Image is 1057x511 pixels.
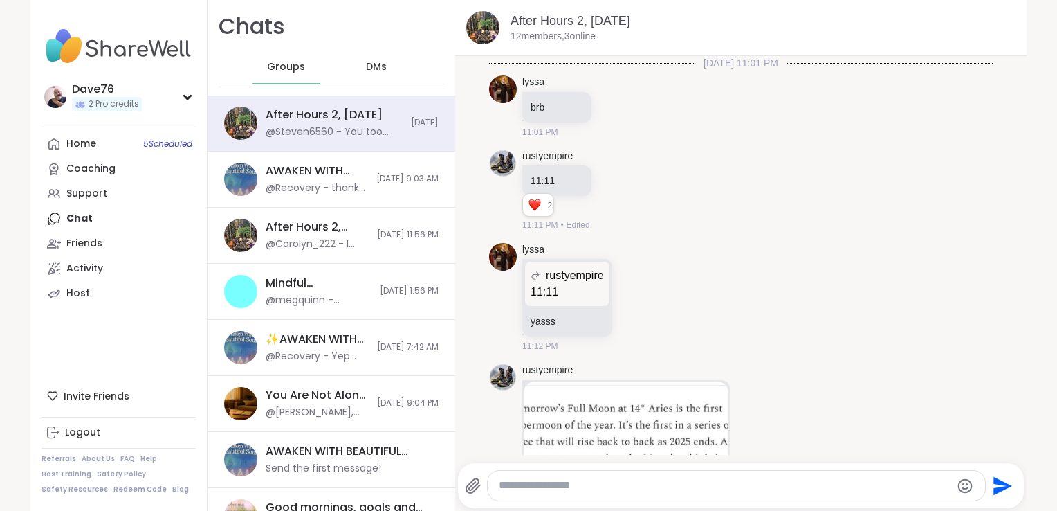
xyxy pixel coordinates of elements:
img: ✨AWAKEN WITH BEAUTIFUL SOULS✨, Oct 04 [224,331,257,364]
span: [DATE] 11:01 PM [695,56,787,70]
div: Mindful Movement: Steady Presence Through Yoga, [DATE] [266,276,371,291]
div: Host [66,287,90,301]
img: https://sharewell-space-live.sfo3.digitaloceanspaces.com/user-generated/3913dd85-6983-4073-ba6e-f... [489,150,517,177]
div: @Steven6560 - You too [PERSON_NAME]! And a great week for everyone! [266,125,403,139]
p: 11:11 [531,174,583,188]
img: https://sharewell-space-live.sfo3.digitaloceanspaces.com/user-generated/f67ba61b-61e6-41db-9284-9... [489,243,517,271]
div: After Hours 2, [DATE] [266,107,383,123]
a: Host Training [42,469,91,479]
span: DMs [366,60,387,74]
img: After Hours 2, Oct 05 [224,219,257,252]
a: About Us [82,454,115,464]
span: Groups [267,60,305,74]
span: [DATE] 7:42 AM [377,341,439,353]
div: After Hours 2, [DATE] [266,219,369,235]
textarea: Type your message [499,478,950,493]
div: Support [66,187,107,201]
span: [DATE] 9:04 PM [377,397,439,409]
div: @megquinn - Magnificent [PERSON_NAME] [266,294,371,307]
a: Coaching [42,156,196,181]
span: 5 Scheduled [143,138,192,150]
img: AWAKEN WITH BEAUTIFUL SOULS, Oct 05 [224,163,257,196]
span: 2 Pro credits [89,98,139,110]
span: [DATE] [411,117,439,129]
a: Safety Resources [42,485,108,494]
img: After Hours 2, Oct 06 [466,11,499,44]
span: 11:12 PM [522,340,558,352]
img: https://sharewell-space-live.sfo3.digitaloceanspaces.com/user-generated/3913dd85-6983-4073-ba6e-f... [489,364,517,391]
a: After Hours 2, [DATE] [511,14,630,28]
span: [DATE] 11:56 PM [377,229,439,241]
div: Invite Friends [42,384,196,409]
iframe: Spotlight [176,164,187,175]
img: Mindful Movement: Steady Presence Through Yoga, Oct 06 [224,275,257,308]
span: • [560,219,563,231]
span: [DATE] 1:56 PM [380,285,439,297]
div: Logout [65,426,100,440]
span: [DATE] 9:03 AM [376,173,439,185]
a: Activity [42,256,196,281]
h1: Chats [219,11,285,42]
span: 11:11 PM [522,219,558,231]
p: 12 members, 3 online [511,30,596,44]
div: AWAKEN WITH BEAUTIFUL SOULS, [DATE] [266,163,368,179]
div: ✨AWAKEN WITH BEAUTIFUL SOULS✨, [DATE] [266,332,369,347]
a: Help [140,454,157,464]
a: Host [42,281,196,306]
a: FAQ [120,454,135,464]
a: Redeem Code [113,485,167,494]
img: After Hours 2, Oct 06 [224,107,257,140]
div: Home [66,137,96,151]
a: Referrals [42,454,76,464]
div: @Recovery - Yep thanks. Even growing up as a young adult I was a big sister to people on the bloc... [266,350,369,364]
div: @Recovery - thanks bookstar! [266,181,368,195]
a: Friends [42,231,196,256]
a: lyssa [522,75,544,89]
img: AWAKEN WITH BEAUTIFUL SOULS✨, Oct 07 [224,443,257,476]
button: Reactions: love [527,199,542,210]
button: Send [986,470,1017,501]
p: 11:11 [531,284,604,301]
span: 11:01 PM [522,126,558,138]
a: lyssa [522,243,544,257]
a: rustyempire [522,364,573,377]
p: yasss [531,314,604,328]
img: Dave76 [44,86,66,108]
a: Support [42,181,196,206]
a: Logout [42,420,196,445]
div: You Are Not Alone With This, [DATE] [266,388,369,403]
img: You Are Not Alone With This, Oct 03 [224,387,257,420]
div: Send the first message! [266,462,381,476]
span: 2 [547,199,553,212]
div: Activity [66,262,103,276]
div: @[PERSON_NAME], thank you for trusting me with this. It sounds like you’re holding so much right ... [266,406,369,420]
span: rustyempire [546,267,604,284]
div: Dave76 [72,82,142,97]
a: Blog [172,485,189,494]
div: Friends [66,237,102,251]
a: Home5Scheduled [42,132,196,156]
a: Safety Policy [97,469,146,479]
div: Coaching [66,162,116,176]
div: AWAKEN WITH BEAUTIFUL SOULS✨, [DATE] [266,444,430,459]
p: brb [531,100,583,114]
button: Emoji picker [957,478,973,494]
a: rustyempire [522,150,573,163]
span: Edited [567,219,590,231]
img: https://sharewell-space-live.sfo3.digitaloceanspaces.com/user-generated/f67ba61b-61e6-41db-9284-9... [489,75,517,103]
div: Reaction list [523,194,547,216]
div: @Carolyn_222 - I fight I am going to passion party too [266,237,369,251]
img: ShareWell Nav Logo [42,22,196,71]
